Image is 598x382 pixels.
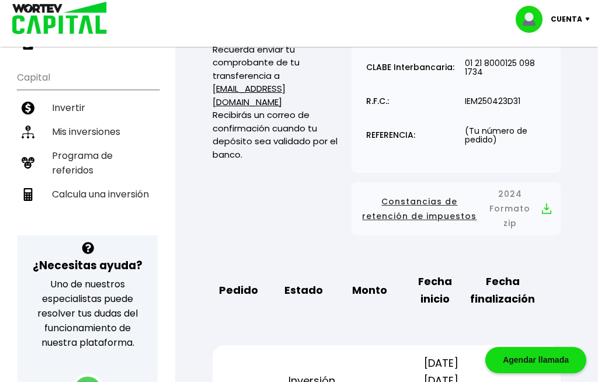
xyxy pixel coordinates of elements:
h3: ¿Necesitas ayuda? [33,257,142,274]
a: Mis inversiones [17,120,159,144]
img: icon-down [582,18,598,21]
ul: Capital [17,64,159,235]
img: inversiones-icon.6695dc30.svg [22,126,34,138]
b: Fecha inicio [409,273,461,308]
p: Cuenta [551,11,582,28]
b: Fecha finalización [470,273,535,308]
p: (Tu número de pedido) [465,127,546,145]
img: invertir-icon.b3b967d7.svg [22,102,34,114]
p: IEM250423D31 [465,97,520,106]
b: Estado [284,282,323,299]
p: 01 21 8000125 098 1734 [465,59,546,77]
a: Invertir [17,96,159,120]
a: Programa de referidos [17,144,159,182]
img: recomiendanos-icon.9b8e9327.svg [22,157,34,169]
img: profile-image [516,6,551,33]
a: Calcula una inversión [17,182,159,206]
p: Uno de nuestros especialistas puede resolver tus dudas del funcionamiento de nuestra plataforma. [33,277,142,350]
b: Pedido [219,282,258,299]
p: REFERENCIA: [366,131,415,140]
div: Agendar llamada [485,347,586,373]
b: Monto [352,282,387,299]
p: Recuerda enviar tu comprobante de tu transferencia a Recibirás un correo de confirmación cuando t... [213,43,352,162]
img: calculadora-icon.17d418c4.svg [22,188,34,201]
span: Constancias de retención de impuestos [361,195,478,224]
p: CLABE Interbancaria: [366,63,454,72]
p: R.F.C.: [366,97,389,106]
button: Constancias de retención de impuestos2024 Formato zip [361,187,551,231]
a: [EMAIL_ADDRESS][DOMAIN_NAME] [213,82,286,108]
